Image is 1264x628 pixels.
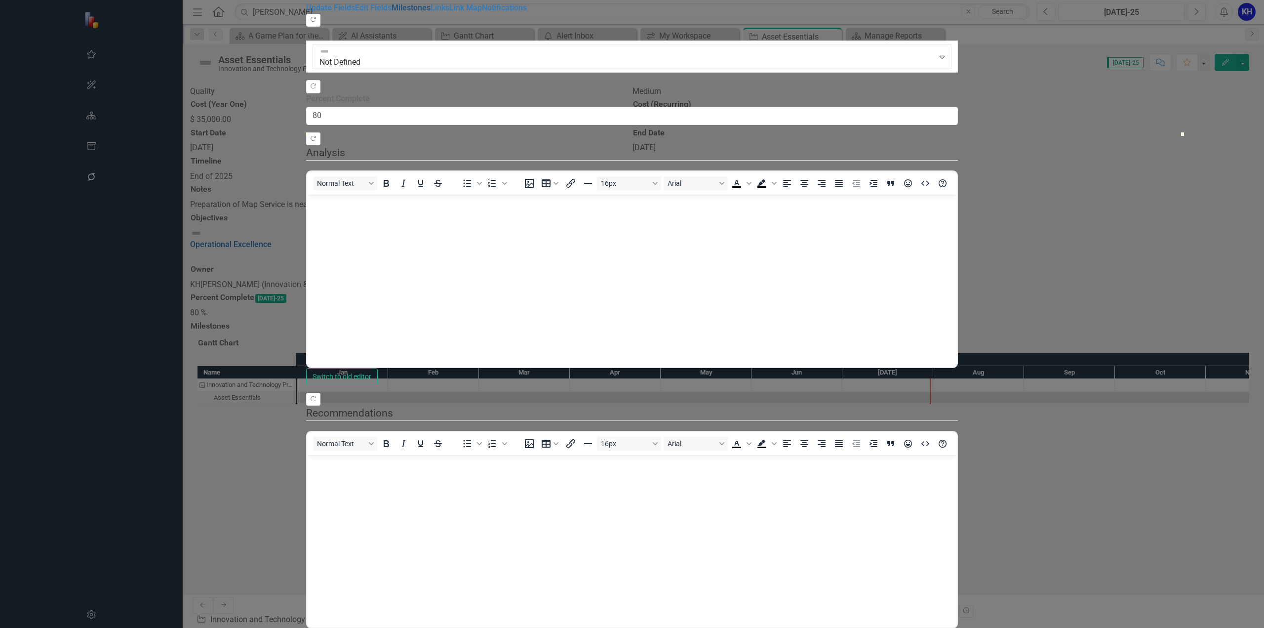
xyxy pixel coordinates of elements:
button: Decrease indent [848,176,865,190]
button: Align right [813,437,830,451]
span: Normal Text [317,179,365,187]
a: Links [431,3,449,12]
button: HTML Editor [917,176,934,190]
a: Milestones [392,3,431,12]
button: Font Arial [664,176,728,190]
span: 16px [601,440,649,448]
button: Insert image [521,437,538,451]
button: HTML Editor [917,437,934,451]
button: Justify [830,176,847,190]
button: Italic [395,437,412,451]
button: Switch to old editor [306,368,378,385]
button: Emojis [900,437,916,451]
button: Align center [796,176,813,190]
button: Block Normal Text [313,176,377,190]
a: Link Map [449,3,482,12]
button: Increase indent [865,437,882,451]
button: Blockquote [882,437,899,451]
div: Bullet list [459,176,483,190]
div: Numbered list [484,437,509,451]
button: Block Normal Text [313,437,377,451]
button: Increase indent [865,176,882,190]
label: Percent Complete [306,93,958,105]
button: Help [934,437,951,451]
div: Text color Black [728,176,753,190]
button: Horizontal line [580,437,596,451]
div: Numbered list [484,176,509,190]
button: Emojis [900,176,916,190]
span: Normal Text [317,440,365,448]
button: Justify [830,437,847,451]
div: Bullet list [459,437,483,451]
button: Insert image [521,176,538,190]
button: Blockquote [882,176,899,190]
div: Background color Black [753,176,778,190]
button: Align left [779,437,795,451]
button: Help [934,176,951,190]
button: Strikethrough [430,176,446,190]
a: Edit Fields [355,3,392,12]
div: Text color Black [728,437,753,451]
div: Background color Black [753,437,778,451]
button: Bold [378,176,395,190]
a: Update Fields [306,3,355,12]
button: Align center [796,437,813,451]
button: Table [538,176,562,190]
button: Font Arial [664,437,728,451]
button: Font size 16px [597,176,661,190]
button: Insert/edit link [562,176,579,190]
button: Bold [378,437,395,451]
label: Status [306,27,958,38]
iframe: Rich Text Area [307,195,957,367]
button: Align right [813,176,830,190]
button: Font size 16px [597,437,661,451]
button: Strikethrough [430,437,446,451]
span: Arial [668,440,716,448]
span: 16px [601,179,649,187]
button: Horizontal line [580,176,596,190]
button: Underline [412,176,429,190]
button: Underline [412,437,429,451]
button: Align left [779,176,795,190]
button: Insert/edit link [562,437,579,451]
button: Italic [395,176,412,190]
iframe: Rich Text Area [307,455,957,628]
img: Not Defined [319,46,329,56]
legend: Analysis [306,145,958,161]
span: Arial [668,179,716,187]
button: Decrease indent [848,437,865,451]
a: Notifications [482,3,527,12]
legend: Recommendations [306,406,958,421]
button: Table [538,437,562,451]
